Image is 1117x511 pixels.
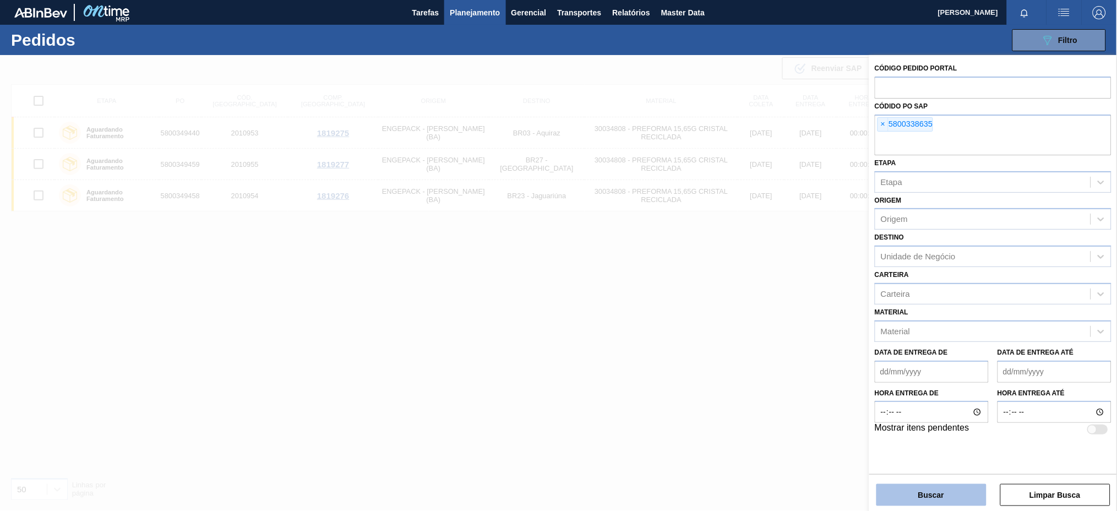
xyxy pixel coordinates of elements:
h1: Pedidos [11,34,177,46]
img: Logout [1093,6,1106,19]
div: 5800338635 [878,117,933,132]
button: Notificações [1007,5,1042,20]
span: Transportes [557,6,601,19]
label: Mostrar itens pendentes [875,423,969,436]
span: Gerencial [511,6,547,19]
div: Unidade de Negócio [881,252,956,262]
span: Master Data [661,6,705,19]
label: Hora entrega de [875,385,989,401]
span: Relatórios [612,6,650,19]
label: Material [875,308,908,316]
img: TNhmsLtSVTkK8tSr43FrP2fwEKptu5GPRR3wAAAABJRU5ErkJggg== [14,8,67,18]
label: Data de Entrega até [998,349,1074,356]
div: Carteira [881,289,910,298]
label: Códido PO SAP [875,102,928,110]
span: × [878,118,889,131]
span: Planejamento [450,6,500,19]
label: Origem [875,197,902,204]
label: Etapa [875,159,896,167]
div: Etapa [881,177,902,187]
span: Filtro [1059,36,1078,45]
label: Carteira [875,271,909,279]
label: Hora entrega até [998,385,1111,401]
img: userActions [1058,6,1071,19]
span: Tarefas [412,6,439,19]
input: dd/mm/yyyy [998,361,1111,383]
input: dd/mm/yyyy [875,361,989,383]
div: Material [881,327,910,336]
label: Data de Entrega de [875,349,948,356]
div: Origem [881,215,908,224]
label: Destino [875,233,904,241]
button: Filtro [1012,29,1106,51]
label: Código Pedido Portal [875,64,957,72]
